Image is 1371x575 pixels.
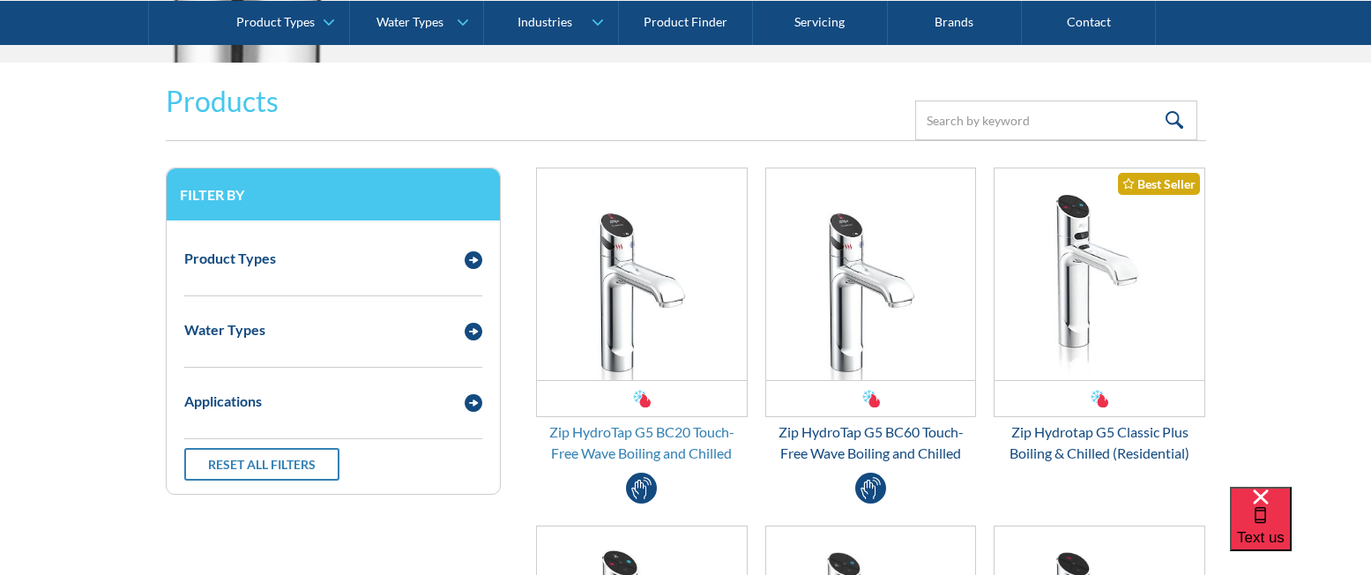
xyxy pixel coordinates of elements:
div: Zip Hydrotap G5 Classic Plus Boiling & Chilled (Residential) [994,422,1205,464]
a: Zip HydroTap G5 BC20 Touch-Free Wave Boiling and ChilledZip HydroTap G5 BC20 Touch-Free Wave Boil... [536,168,748,464]
a: Zip Hydrotap G5 Classic Plus Boiling & Chilled (Residential)Best SellerZip Hydrotap G5 Classic Pl... [994,168,1205,464]
div: Product Types [236,14,315,29]
div: Applications [184,391,262,412]
input: Search by keyword [915,101,1197,140]
iframe: podium webchat widget bubble [1230,487,1371,575]
div: Water Types [376,14,443,29]
div: Product Types [184,248,276,269]
img: Zip HydroTap G5 BC60 Touch-Free Wave Boiling and Chilled [766,168,976,380]
img: Zip Hydrotap G5 Classic Plus Boiling & Chilled (Residential) [995,168,1204,380]
h3: Filter by [180,186,487,203]
a: Reset all filters [184,448,339,481]
div: Zip HydroTap G5 BC20 Touch-Free Wave Boiling and Chilled [536,422,748,464]
img: Zip HydroTap G5 BC20 Touch-Free Wave Boiling and Chilled [537,168,747,380]
div: Zip HydroTap G5 BC60 Touch-Free Wave Boiling and Chilled [765,422,977,464]
div: Best Seller [1118,173,1200,195]
a: Zip HydroTap G5 BC60 Touch-Free Wave Boiling and ChilledZip HydroTap G5 BC60 Touch-Free Wave Boil... [765,168,977,464]
h2: Products [166,80,279,123]
div: Water Types [184,319,265,340]
div: Industries [518,14,572,29]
